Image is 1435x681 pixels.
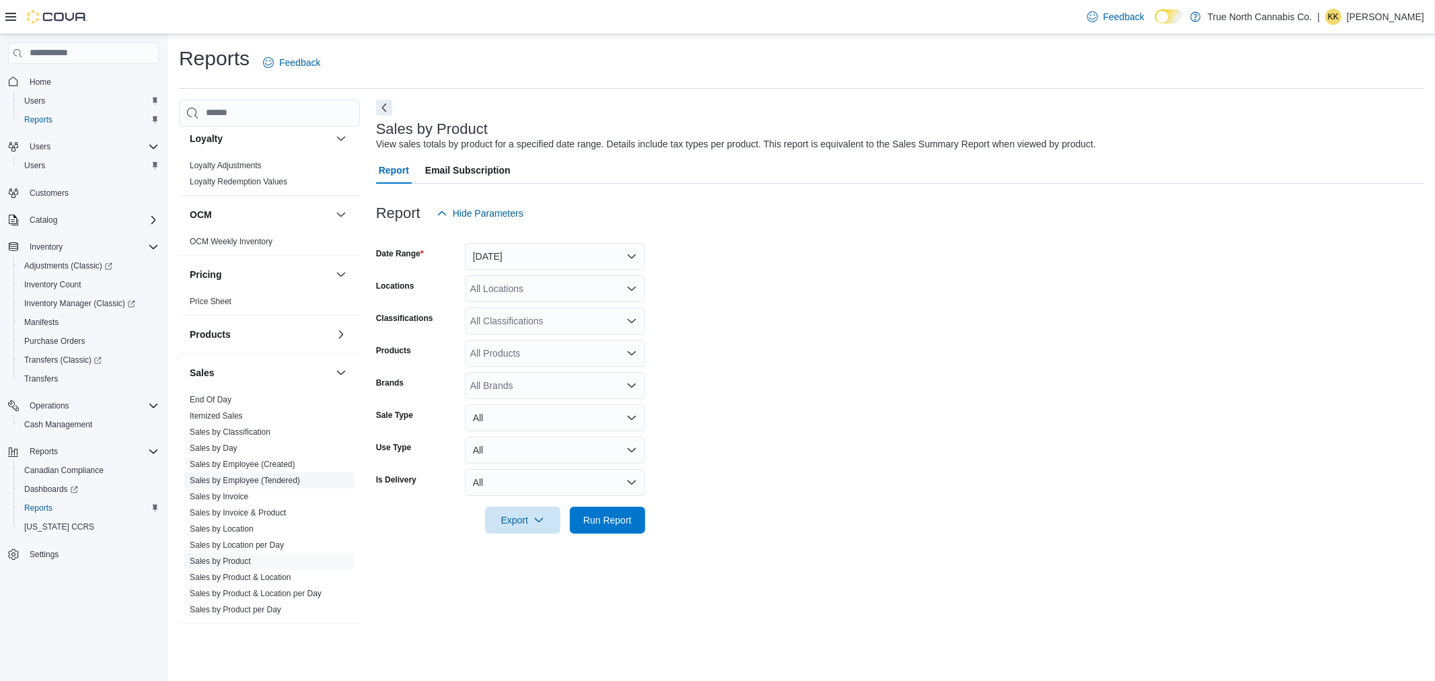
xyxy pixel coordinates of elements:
[190,176,287,187] span: Loyalty Redemption Values
[3,183,164,203] button: Customers
[24,73,159,90] span: Home
[30,77,51,87] span: Home
[1328,9,1339,25] span: KK
[30,446,58,457] span: Reports
[279,56,320,69] span: Feedback
[190,491,248,502] span: Sales by Invoice
[24,279,81,290] span: Inventory Count
[13,156,164,175] button: Users
[19,371,63,387] a: Transfers
[19,481,159,497] span: Dashboards
[190,427,270,437] span: Sales by Classification
[19,333,159,349] span: Purchase Orders
[3,137,164,156] button: Users
[376,205,420,221] h3: Report
[13,256,164,275] a: Adjustments (Classic)
[190,557,251,566] a: Sales by Product
[190,556,251,567] span: Sales by Product
[626,380,637,391] button: Open list of options
[333,635,349,651] button: Taxes
[190,237,272,246] a: OCM Weekly Inventory
[3,544,164,564] button: Settings
[190,605,281,614] a: Sales by Product per Day
[24,443,159,460] span: Reports
[30,141,50,152] span: Users
[190,208,330,221] button: OCM
[190,573,291,582] a: Sales by Product & Location
[190,492,248,501] a: Sales by Invoice
[3,238,164,256] button: Inventory
[8,67,159,600] nav: Complex example
[258,49,326,76] a: Feedback
[190,366,215,380] h3: Sales
[1103,10,1144,24] span: Feedback
[19,112,58,128] a: Reports
[190,459,295,470] span: Sales by Employee (Created)
[30,549,59,560] span: Settings
[190,236,272,247] span: OCM Weekly Inventory
[19,333,91,349] a: Purchase Orders
[30,400,69,411] span: Operations
[179,45,250,72] h1: Reports
[19,295,141,312] a: Inventory Manager (Classic)
[24,139,159,155] span: Users
[19,314,64,330] a: Manifests
[376,442,411,453] label: Use Type
[465,469,645,496] button: All
[376,313,433,324] label: Classifications
[19,112,159,128] span: Reports
[1347,9,1424,25] p: [PERSON_NAME]
[19,258,159,274] span: Adjustments (Classic)
[13,92,164,110] button: Users
[13,351,164,369] a: Transfers (Classic)
[24,239,68,255] button: Inventory
[19,93,50,109] a: Users
[190,328,231,341] h3: Products
[333,266,349,283] button: Pricing
[190,588,322,599] span: Sales by Product & Location per Day
[1325,9,1341,25] div: Kyle Kjellstrom
[24,184,159,201] span: Customers
[24,546,64,563] a: Settings
[190,507,286,518] span: Sales by Invoice & Product
[13,110,164,129] button: Reports
[13,461,164,480] button: Canadian Compliance
[3,442,164,461] button: Reports
[626,283,637,294] button: Open list of options
[19,417,98,433] a: Cash Management
[190,443,237,454] span: Sales by Day
[626,348,637,359] button: Open list of options
[190,395,231,404] a: End Of Day
[376,345,411,356] label: Products
[13,369,164,388] button: Transfers
[19,157,50,174] a: Users
[190,268,330,281] button: Pricing
[3,211,164,229] button: Catalog
[24,373,58,384] span: Transfers
[333,131,349,147] button: Loyalty
[376,474,416,485] label: Is Delivery
[13,499,164,517] button: Reports
[431,200,529,227] button: Hide Parameters
[190,636,216,649] h3: Taxes
[465,437,645,464] button: All
[3,72,164,92] button: Home
[19,277,87,293] a: Inventory Count
[570,507,645,534] button: Run Report
[465,404,645,431] button: All
[1155,9,1183,24] input: Dark Mode
[19,519,100,535] a: [US_STATE] CCRS
[24,260,112,271] span: Adjustments (Classic)
[379,157,409,184] span: Report
[24,443,63,460] button: Reports
[493,507,552,534] span: Export
[19,371,159,387] span: Transfers
[24,96,45,106] span: Users
[190,508,286,517] a: Sales by Invoice & Product
[376,137,1096,151] div: View sales totals by product for a specified date range. Details include tax types per product. T...
[190,411,243,421] a: Itemized Sales
[179,392,360,623] div: Sales
[19,295,159,312] span: Inventory Manager (Classic)
[24,419,92,430] span: Cash Management
[376,410,413,421] label: Sale Type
